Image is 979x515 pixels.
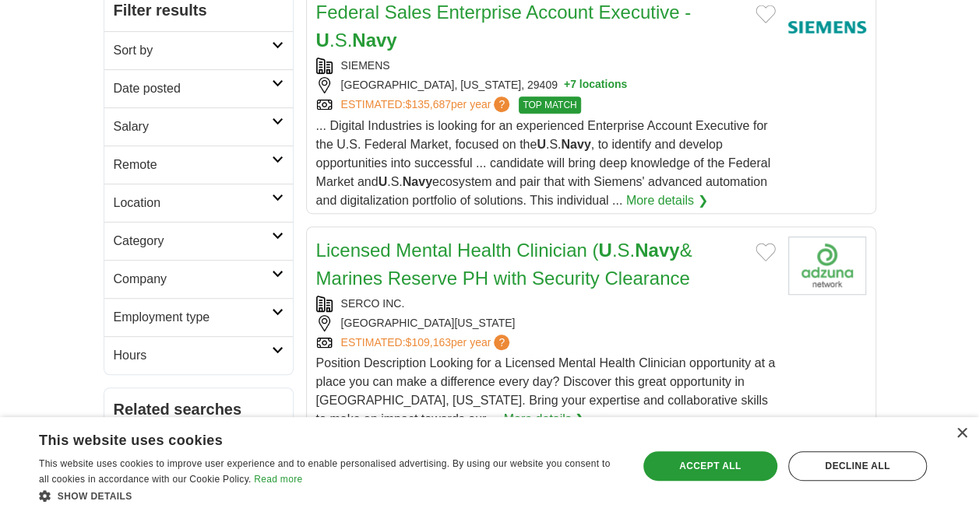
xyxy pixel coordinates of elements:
[114,41,272,60] h2: Sort by
[104,260,293,298] a: Company
[114,79,272,98] h2: Date posted
[956,428,967,440] div: Close
[316,356,776,426] span: Position Description Looking for a Licensed Mental Health Clinician opportunity at a place you ca...
[788,236,866,295] img: Company logo
[58,491,132,502] span: Show details
[114,156,272,174] h2: Remote
[114,308,272,327] h2: Employment type
[39,426,581,450] div: This website uses cookies
[114,346,272,365] h2: Hours
[114,117,272,136] h2: Salary
[405,336,450,349] span: $109,163
[755,243,776,261] button: Add to favorite jobs
[561,138,590,151] strong: Navy
[104,222,293,260] a: Category
[504,410,586,429] a: More details ❯
[316,315,776,331] div: [GEOGRAPHIC_DATA][US_STATE]
[316,119,770,207] span: ... Digital Industries is looking for an experienced Enterprise Account Executive for the U.S. Fe...
[316,296,776,312] div: SERCO INC.
[564,77,627,93] button: +7 locations
[114,194,272,212] h2: Location
[316,77,776,93] div: [GEOGRAPHIC_DATA], [US_STATE], 29409
[537,138,546,151] strong: U
[755,5,776,23] button: Add to favorite jobs
[104,298,293,336] a: Employment type
[341,335,513,351] a: ESTIMATED:$109,163per year?
[316,30,329,51] strong: U
[104,145,293,184] a: Remote
[104,336,293,374] a: Hours
[316,2,692,51] a: Federal Sales Enterprise Account Executive -U.S.Navy
[635,240,679,261] strong: Navy
[494,96,509,112] span: ?
[403,175,432,188] strong: Navy
[352,30,396,51] strong: Navy
[316,240,692,289] a: Licensed Mental Health Clinician (U.S.Navy& Marines Reserve PH with Security Clearance
[39,488,620,503] div: Show details
[341,96,513,114] a: ESTIMATED:$135,687per year?
[626,191,708,210] a: More details ❯
[114,232,272,250] h2: Category
[39,458,610,485] span: This website uses cookies to improve user experience and to enable personalised advertising. By u...
[379,175,388,188] strong: U
[494,335,509,350] span: ?
[341,59,390,72] a: SIEMENS
[254,474,302,485] a: Read more, opens a new window
[519,96,580,114] span: TOP MATCH
[104,31,293,69] a: Sort by
[788,451,927,481] div: Decline all
[114,270,272,289] h2: Company
[564,77,570,93] span: +
[104,107,293,145] a: Salary
[114,398,283,421] h2: Related searches
[104,184,293,222] a: Location
[643,451,777,481] div: Accept all
[104,69,293,107] a: Date posted
[405,98,450,110] span: $135,687
[598,240,611,261] strong: U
